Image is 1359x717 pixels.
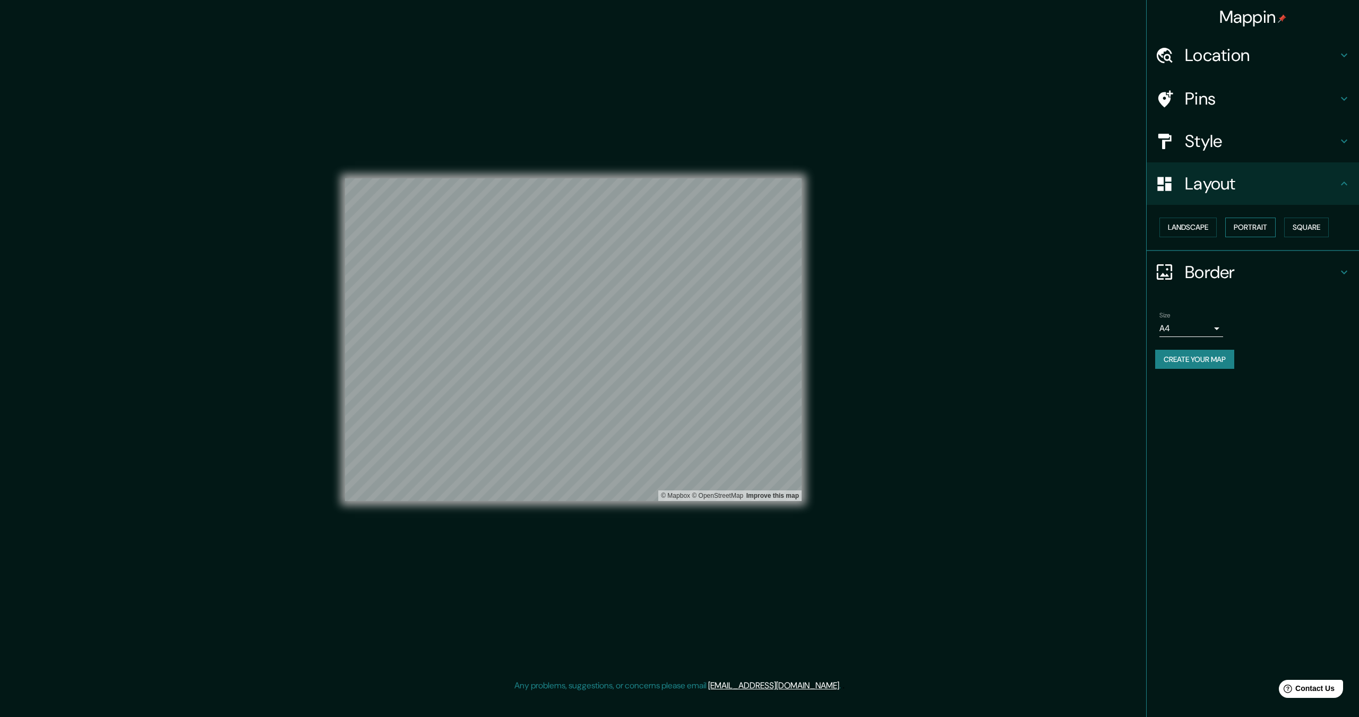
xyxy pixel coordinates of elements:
[1185,262,1338,283] h4: Border
[1225,218,1276,237] button: Portrait
[708,680,839,691] a: [EMAIL_ADDRESS][DOMAIN_NAME]
[1147,162,1359,205] div: Layout
[1159,320,1223,337] div: A4
[514,679,841,692] p: Any problems, suggestions, or concerns please email .
[841,679,842,692] div: .
[1219,6,1287,28] h4: Mappin
[1147,34,1359,76] div: Location
[1185,45,1338,66] h4: Location
[842,679,845,692] div: .
[1185,173,1338,194] h4: Layout
[1265,676,1347,705] iframe: Help widget launcher
[661,492,690,499] a: Mapbox
[1185,131,1338,152] h4: Style
[345,178,802,501] canvas: Map
[1185,88,1338,109] h4: Pins
[1278,14,1286,23] img: pin-icon.png
[1147,251,1359,293] div: Border
[692,492,743,499] a: OpenStreetMap
[1155,350,1234,369] button: Create your map
[1284,218,1329,237] button: Square
[1159,218,1217,237] button: Landscape
[1147,120,1359,162] div: Style
[746,492,799,499] a: Map feedback
[1147,77,1359,120] div: Pins
[1159,310,1171,319] label: Size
